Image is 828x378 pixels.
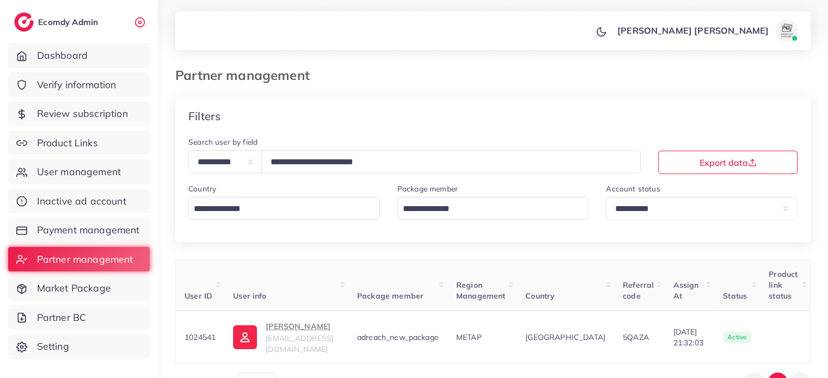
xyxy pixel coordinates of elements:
a: Product Links [8,131,150,156]
span: User ID [185,291,212,301]
span: Partner BC [37,311,87,325]
span: [DATE] 21:32:03 [673,326,706,349]
span: Market Package [37,281,111,295]
a: Review subscription [8,101,150,126]
span: METAP [456,332,482,342]
span: User management [37,165,121,179]
span: Country [525,291,555,301]
button: Export data [658,151,798,174]
h2: Ecomdy Admin [38,17,101,27]
input: Search for option [190,201,366,218]
span: [EMAIL_ADDRESS][DOMAIN_NAME] [266,333,334,354]
div: Search for option [397,197,589,220]
a: Setting [8,334,150,359]
label: Account status [606,183,660,194]
span: [GEOGRAPHIC_DATA] [525,332,605,343]
span: Review subscription [37,107,128,121]
span: Partner management [37,252,133,267]
span: Assign At [673,280,699,301]
span: Verify information [37,78,116,92]
span: Product link status [769,269,798,301]
label: Country [188,183,216,194]
span: Package member [357,291,424,301]
a: Dashboard [8,43,150,68]
a: Partner BC [8,305,150,330]
span: Inactive ad account [37,194,126,208]
a: Market Package [8,276,150,301]
span: Setting [37,339,69,354]
input: Search for option [399,201,575,218]
p: [PERSON_NAME] [266,320,340,333]
label: Package member [397,183,458,194]
a: logoEcomdy Admin [14,13,101,32]
span: Region Management [456,280,506,301]
a: [PERSON_NAME][EMAIL_ADDRESS][DOMAIN_NAME] [233,320,340,355]
a: [PERSON_NAME] [PERSON_NAME]avatar [611,20,802,41]
span: Export data [700,158,757,167]
span: User info [233,291,266,301]
span: Referral code [623,280,654,301]
h4: Filters [188,109,220,123]
span: 1024541 [185,332,216,342]
img: logo [14,13,34,32]
label: Search user by field [188,137,257,147]
div: Search for option [188,197,380,220]
span: Status [723,291,747,301]
span: active [723,331,751,343]
a: Partner management [8,247,150,272]
a: Verify information [8,72,150,97]
a: Inactive ad account [8,189,150,214]
span: adreach_new_package [357,332,439,342]
p: [PERSON_NAME] [PERSON_NAME] [617,24,769,37]
img: ic-user-info.36bf1079.svg [233,325,257,349]
span: 5QAZA [623,332,649,342]
a: User management [8,159,150,184]
a: Payment management [8,218,150,243]
span: Payment management [37,223,140,237]
span: Product Links [37,136,98,150]
img: avatar [776,20,798,41]
h3: Partner management [175,67,318,83]
span: Dashboard [37,48,88,63]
